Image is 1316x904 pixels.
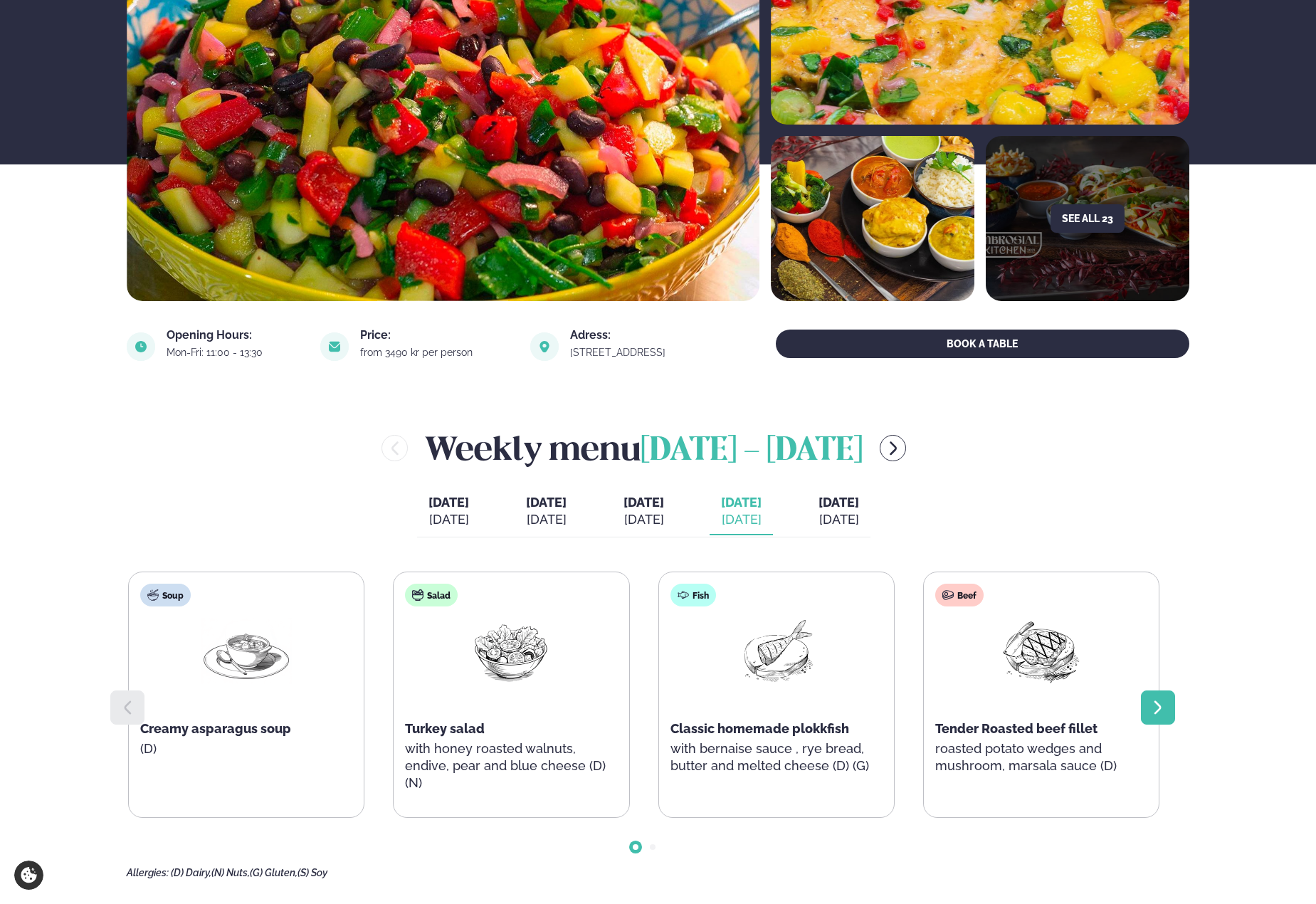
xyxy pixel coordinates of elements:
button: [DATE] [DATE] [807,488,870,535]
div: Fish [670,584,716,606]
button: [DATE] [DATE] [515,488,578,535]
span: (N) Nuts, [211,867,250,878]
img: Salad.png [465,618,557,684]
div: Soup [140,584,191,606]
div: Price: [360,330,513,341]
span: Go to slide 1 [633,844,638,850]
a: link [570,344,706,361]
span: (S) Soy [298,867,327,878]
p: with honey roasted walnuts, endive, pear and blue cheese (D) (N) [405,740,617,792]
span: Tender Roasted beef fillet [935,721,1097,736]
div: [DATE] [818,511,859,528]
span: [DATE] [428,495,469,510]
span: (G) Gluten, [250,867,298,878]
div: [DATE] [721,511,762,528]
span: [DATE] [623,495,664,510]
button: BOOK A TABLE [776,330,1189,358]
p: with bernaise sauce , rye bread, butter and melted cheese (D) (G) [670,740,883,774]
button: [DATE] [DATE] [417,488,480,535]
img: Fish.png [731,618,822,684]
img: Soup.png [201,618,292,684]
span: [DATE] [818,495,859,510]
span: Classic homemade plokkfish [670,721,849,736]
div: [DATE] [526,511,567,528]
span: [DATE] - [DATE] [641,436,863,467]
div: [DATE] [623,511,664,528]
button: menu-btn-right [880,435,906,461]
img: image alt [530,332,559,361]
div: [DATE] [428,511,469,528]
span: Creamy asparagus soup [140,721,291,736]
span: [DATE] [526,495,567,510]
h2: Weekly menu [425,425,863,471]
span: Go to slide 2 [650,844,656,850]
div: from 3490 kr per person [360,347,513,358]
div: Opening Hours: [167,330,303,341]
div: Beef [935,584,984,606]
span: [DATE] [721,494,762,511]
span: (D) Dairy, [171,867,211,878]
span: Allergies: [127,867,169,878]
span: Turkey salad [405,721,485,736]
img: soup.svg [147,589,159,601]
button: [DATE] [DATE] [612,488,675,535]
button: [DATE] [DATE] [710,488,773,535]
img: beef.svg [942,589,954,601]
div: Mon-Fri: 11:00 - 13:30 [167,347,303,358]
a: Cookie settings [14,861,43,890]
img: salad.svg [412,589,423,601]
img: image alt [127,332,155,361]
img: Beef-Meat.png [996,618,1087,684]
img: image alt [320,332,349,361]
p: roasted potato wedges and mushroom, marsala sauce (D) [935,740,1147,774]
img: image alt [771,136,974,301]
div: Adress: [570,330,706,341]
button: See all 23 [1051,204,1125,233]
p: (D) [140,740,352,757]
div: Salad [405,584,458,606]
button: menu-btn-left [381,435,408,461]
img: fish.svg [678,589,689,601]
